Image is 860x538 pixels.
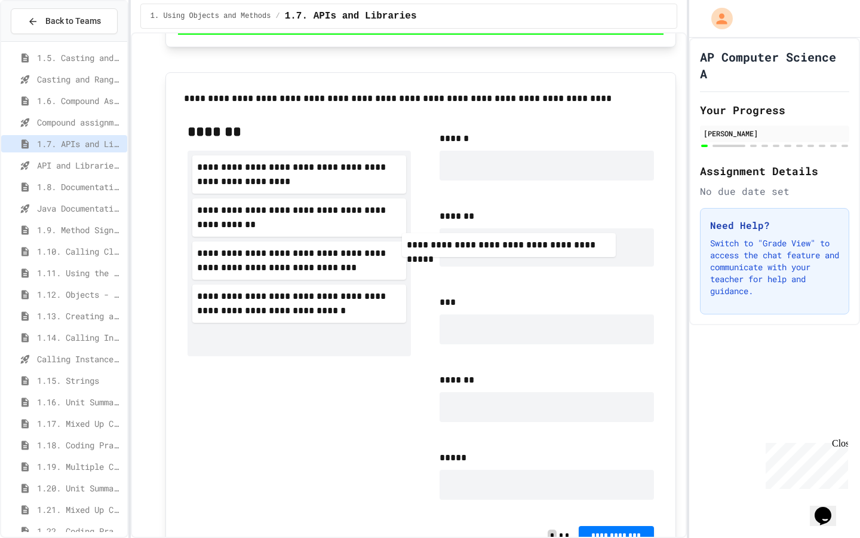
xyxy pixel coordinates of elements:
[700,48,849,82] h1: AP Computer Science A
[45,15,101,27] span: Back to Teams
[37,51,122,64] span: 1.5. Casting and Ranges of Values
[37,137,122,150] span: 1.7. APIs and Libraries
[37,331,122,344] span: 1.14. Calling Instance Methods
[761,438,848,489] iframe: chat widget
[150,11,271,21] span: 1. Using Objects and Methods
[37,374,122,387] span: 1.15. Strings
[285,9,417,23] span: 1.7. APIs and Libraries
[810,490,848,526] iframe: chat widget
[37,288,122,301] span: 1.12. Objects - Instances of Classes
[37,116,122,129] span: Compound assignment operators - Quiz
[5,5,82,76] div: Chat with us now!Close
[710,218,839,233] h3: Need Help?
[700,184,849,198] div: No due date set
[704,128,846,139] div: [PERSON_NAME]
[37,73,122,85] span: Casting and Ranges of variables - Quiz
[700,102,849,118] h2: Your Progress
[37,159,122,172] span: API and Libraries - Topic 1.7
[37,181,122,193] span: 1.8. Documentation with Comments and Preconditions
[699,5,736,32] div: My Account
[37,267,122,279] span: 1.11. Using the Math Class
[37,439,122,451] span: 1.18. Coding Practice 1a (1.1-1.6)
[37,353,122,365] span: Calling Instance Methods - Topic 1.14
[710,237,839,297] p: Switch to "Grade View" to access the chat feature and communicate with your teacher for help and ...
[37,460,122,473] span: 1.19. Multiple Choice Exercises for Unit 1a (1.1-1.6)
[275,11,279,21] span: /
[37,396,122,408] span: 1.16. Unit Summary 1a (1.1-1.6)
[37,417,122,430] span: 1.17. Mixed Up Code Practice 1.1-1.6
[11,8,118,34] button: Back to Teams
[37,525,122,537] span: 1.22. Coding Practice 1b (1.7-1.15)
[37,245,122,258] span: 1.10. Calling Class Methods
[37,503,122,516] span: 1.21. Mixed Up Code Practice 1b (1.7-1.15)
[37,482,122,494] span: 1.20. Unit Summary 1b (1.7-1.15)
[37,310,122,322] span: 1.13. Creating and Initializing Objects: Constructors
[37,94,122,107] span: 1.6. Compound Assignment Operators
[700,163,849,179] h2: Assignment Details
[37,202,122,215] span: Java Documentation with Comments - Topic 1.8
[37,224,122,236] span: 1.9. Method Signatures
